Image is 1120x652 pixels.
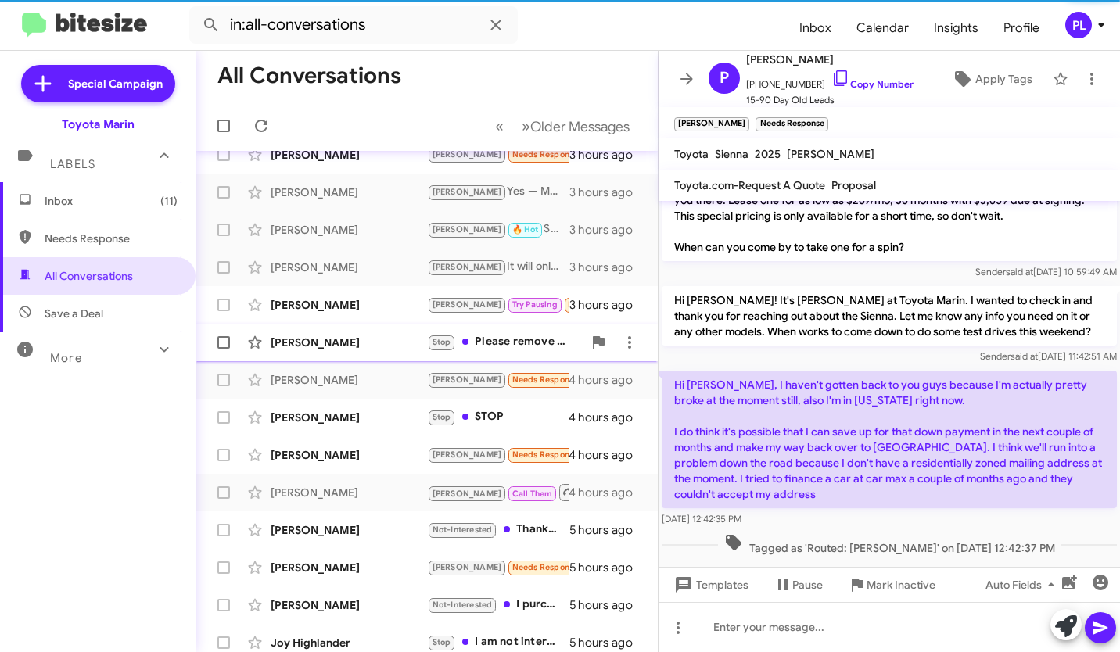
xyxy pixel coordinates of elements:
[433,262,502,272] span: [PERSON_NAME]
[835,571,948,599] button: Mark Inactive
[720,66,729,91] span: P
[512,149,579,159] span: Needs Response
[160,193,178,209] span: (11)
[569,372,645,388] div: 4 hours ago
[427,296,569,313] div: Hi [PERSON_NAME] 👋 thanks for waiting and I enjoy working with you guys. I will have to report ba...
[973,571,1073,599] button: Auto Fields
[787,5,844,51] a: Inbox
[45,231,178,246] span: Needs Response
[569,222,645,238] div: 3 hours ago
[662,286,1117,346] p: Hi [PERSON_NAME]! It's [PERSON_NAME] at Toyota Marin. I wanted to check in and thank you for reac...
[433,149,502,159] span: [PERSON_NAME]
[427,596,569,614] div: I purchased a car. Thank you
[271,335,427,350] div: [PERSON_NAME]
[938,65,1045,93] button: Apply Tags
[50,351,82,365] span: More
[50,157,95,171] span: Labels
[271,184,427,200] div: [PERSON_NAME]
[530,118,630,135] span: Older Messages
[569,147,645,163] div: 3 hours ago
[569,184,645,200] div: 3 hours ago
[427,145,569,163] div: We are in [GEOGRAPHIC_DATA], [GEOGRAPHIC_DATA]
[512,489,553,499] span: Call Them
[271,260,427,275] div: [PERSON_NAME]
[433,337,451,347] span: Stop
[433,450,502,460] span: [PERSON_NAME]
[787,147,874,161] span: [PERSON_NAME]
[45,193,178,209] span: Inbox
[271,410,427,425] div: [PERSON_NAME]
[674,178,825,192] span: Toyota.com-Request A Quote
[45,268,133,284] span: All Conversations
[671,571,748,599] span: Templates
[271,635,427,650] div: Joy Highlander
[867,571,935,599] span: Mark Inactive
[1052,12,1103,38] button: PL
[433,489,502,499] span: [PERSON_NAME]
[569,560,645,575] div: 5 hours ago
[189,6,518,44] input: Search
[271,447,427,463] div: [PERSON_NAME]
[427,558,569,576] div: Hi! With the government shut down, I'm not in a position to make any big purchases right now
[271,372,427,388] div: [PERSON_NAME]
[271,560,427,575] div: [PERSON_NAME]
[433,374,502,385] span: [PERSON_NAME]
[755,147,781,161] span: 2025
[792,571,823,599] span: Pause
[1065,12,1092,38] div: PL
[512,110,639,142] button: Next
[1011,350,1038,362] span: said at
[45,306,103,321] span: Save a Deal
[433,187,502,197] span: [PERSON_NAME]
[427,521,569,539] div: Thanks for reaching out -- I'm not interested anymore
[512,224,539,235] span: 🔥 Hot
[569,447,645,463] div: 4 hours ago
[427,633,569,651] div: I am not interested. Please stop contacting me. Thank you
[985,571,1061,599] span: Auto Fields
[62,116,135,132] div: Toyota Marin
[991,5,1052,51] a: Profile
[427,220,569,238] div: Sounds good, you can ask for [PERSON_NAME] who will appraise your Sienna. I will have him reach o...
[569,485,645,500] div: 4 hours ago
[569,260,645,275] div: 3 hours ago
[512,450,579,460] span: Needs Response
[21,65,175,102] a: Special Campaign
[1006,266,1033,278] span: said at
[761,571,835,599] button: Pause
[427,183,569,201] div: Yes — Mazda5. We're interested in buying your Mazda5. Would you be open to an offer? When could y...
[568,299,634,310] span: Needs Response
[271,147,427,163] div: [PERSON_NAME]
[569,522,645,538] div: 5 hours ago
[746,69,914,92] span: [PHONE_NUMBER]
[486,110,513,142] button: Previous
[831,78,914,90] a: Copy Number
[486,110,639,142] nav: Page navigation example
[271,485,427,500] div: [PERSON_NAME]
[427,446,569,464] div: Do you guys have any used Highlander xse models in stock
[427,371,569,389] div: Hi [PERSON_NAME], I haven't gotten back to you guys because I'm actually pretty broke at the mome...
[715,147,748,161] span: Sienna
[569,297,645,313] div: 3 hours ago
[433,562,502,572] span: [PERSON_NAME]
[271,522,427,538] div: [PERSON_NAME]
[512,562,579,572] span: Needs Response
[427,333,583,351] div: Please remove me from list thank you
[756,117,827,131] small: Needs Response
[427,258,569,276] div: It will only take about 10 minutes to appraise so won't take up much of your time.
[746,92,914,108] span: 15-90 Day Old Leads
[271,597,427,613] div: [PERSON_NAME]
[512,299,558,310] span: Try Pausing
[659,571,761,599] button: Templates
[921,5,991,51] span: Insights
[522,116,530,136] span: »
[569,635,645,650] div: 5 hours ago
[512,374,579,385] span: Needs Response
[975,65,1032,93] span: Apply Tags
[831,178,876,192] span: Proposal
[427,482,569,502] div: Inbound Call
[844,5,921,51] a: Calendar
[718,533,1061,556] span: Tagged as 'Routed: [PERSON_NAME]' on [DATE] 12:42:37 PM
